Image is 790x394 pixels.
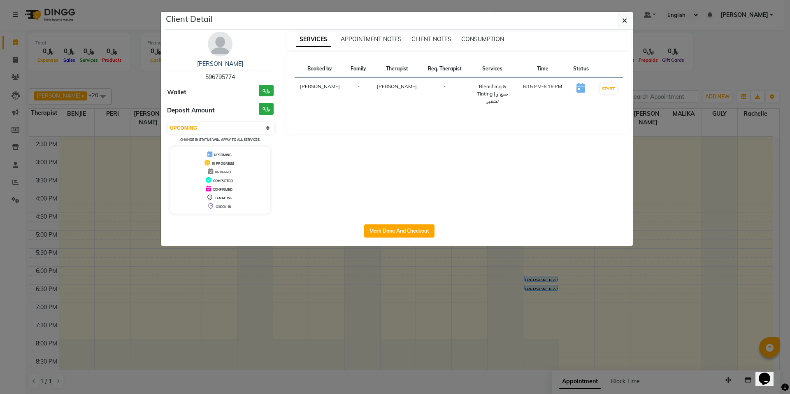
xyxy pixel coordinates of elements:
button: Mark Done And Checkout [364,224,434,238]
h3: ﷼0 [259,103,274,115]
h5: Client Detail [166,13,213,25]
span: [PERSON_NAME] [377,83,417,89]
button: START [600,84,617,94]
span: Wallet [167,88,186,97]
td: - [423,78,467,110]
span: UPCOMING [214,153,232,157]
span: IN PROGRESS [212,161,234,166]
span: CHECK-IN [216,205,231,209]
span: APPOINTMENT NOTES [341,35,402,43]
img: avatar [208,32,232,56]
th: Therapist [372,60,423,78]
span: CONFIRMED [213,187,232,191]
th: Booked by [295,60,346,78]
th: Status [568,60,594,78]
span: Deposit Amount [167,106,215,115]
th: Req. Therapist [423,60,467,78]
span: 596795774 [205,73,235,81]
td: - [345,78,371,110]
span: CLIENT NOTES [411,35,451,43]
h3: ﷼0 [259,85,274,97]
span: DROPPED [215,170,231,174]
small: Change in status will apply to all services. [180,138,260,142]
iframe: chat widget [755,361,782,386]
th: Services [467,60,518,78]
th: Family [345,60,371,78]
span: SERVICES [296,32,331,47]
th: Time [518,60,568,78]
span: CONSUMPTION [461,35,504,43]
div: Bleaching & Tinting | صبغ و تشقير [472,83,513,105]
a: [PERSON_NAME] [197,60,243,68]
td: [PERSON_NAME] [295,78,346,110]
td: 6:15 PM-6:16 PM [518,78,568,110]
span: TENTATIVE [215,196,232,200]
span: COMPLETED [213,179,233,183]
